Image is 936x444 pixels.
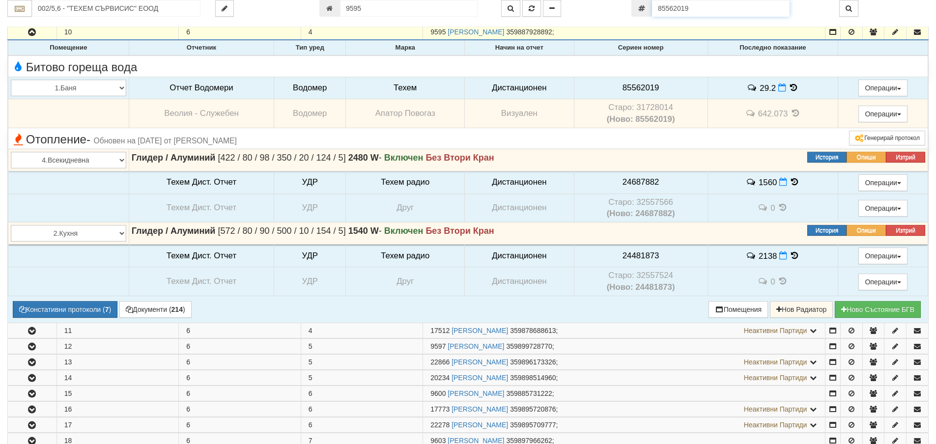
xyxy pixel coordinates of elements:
span: Партида № [430,358,450,366]
td: 14 [57,370,179,386]
button: Изтрий [886,225,925,236]
td: Дистанционен [465,194,574,222]
span: Партида № [430,28,446,36]
span: Техем Дист. Отчет [167,203,236,212]
th: Отчетник [129,41,274,55]
button: История [807,225,847,236]
td: Друг [346,267,465,296]
button: Нов Радиатор [770,301,833,318]
span: 359885731222 [506,389,552,397]
span: 359895709777 [510,421,556,429]
span: Партида № [430,389,446,397]
td: Техем [346,77,465,99]
span: 5 [309,342,312,350]
td: Устройство със сериен номер 32557524 беше подменено от устройство със сериен номер 24481873 [574,267,708,296]
strong: Включен [384,226,424,236]
span: 4 [309,327,312,334]
b: (Ново: 24481873) [607,282,675,292]
span: История на забележките [746,177,759,187]
span: Техем Дист. Отчет [167,177,236,187]
strong: Без Втори Кран [425,226,494,236]
span: 2138 [759,251,777,260]
th: Сериен номер [574,41,708,55]
td: Дистанционен [465,171,574,194]
td: 11 [57,323,179,338]
td: ; [423,339,825,354]
span: 359899728770 [506,342,552,350]
span: [422 / 80 / 98 / 350 / 20 / 124 / 5] [218,153,345,163]
span: Отопление [11,133,237,146]
td: 6 [179,370,301,386]
td: Апатор Повогаз [346,99,465,128]
button: Новo Състояние БГВ [835,301,921,318]
td: Визуален [465,99,574,128]
i: Нов Отчет към 29/08/2025 [779,251,787,260]
td: 17 [57,417,179,433]
td: ; [423,355,825,370]
strong: Глидер / Алуминий [132,153,216,163]
span: 6 [309,421,312,429]
span: Веолия - Служебен [164,109,239,118]
span: Партида № [430,421,450,429]
td: УДР [274,194,346,222]
span: 359895720876 [510,405,556,413]
td: ; [423,417,825,433]
span: Битово гореща вода [11,61,137,74]
td: 6 [179,339,301,354]
span: Техем Дист. Отчет [167,277,236,286]
button: Генерирай протокол [849,131,925,145]
td: Дистанционен [465,77,574,99]
button: Операции [858,106,908,122]
button: Опиши [847,225,886,236]
span: 642.073 [758,109,788,118]
span: История на забележките [758,277,770,286]
td: УДР [274,171,346,194]
td: ; [423,386,825,401]
td: Дистанционен [465,245,574,267]
span: История на забележките [746,251,759,260]
th: Марка [346,41,465,55]
button: Операции [858,80,908,96]
span: 24481873 [623,251,659,260]
span: История на показанията [790,177,800,187]
td: 6 [179,323,301,338]
td: Дистанционен [465,267,574,296]
a: [PERSON_NAME] [448,28,504,36]
td: Водомер [274,99,346,128]
b: (Ново: 24687882) [607,209,675,218]
button: История [807,152,847,163]
span: Неактивни Партиди [744,358,807,366]
td: ; [423,25,825,40]
td: 13 [57,355,179,370]
span: История на показанията [777,277,788,286]
span: Отчет Водомери [170,83,233,92]
th: Тип уред [274,41,346,55]
button: Операции [858,200,908,217]
button: Помещения [709,301,768,318]
td: 6 [179,25,301,40]
a: [PERSON_NAME] [452,405,508,413]
td: Друг [346,194,465,222]
span: Неактивни Партиди [744,405,807,413]
span: Неактивни Партиди [744,374,807,382]
td: Техем радио [346,171,465,194]
span: 0 [770,203,775,213]
span: 5 [309,374,312,382]
b: (Ново: 85562019) [607,114,675,124]
strong: 2480 W [348,153,379,163]
span: Неактивни Партиди [744,421,807,429]
strong: 1540 W [348,226,379,236]
strong: Включен [384,153,424,163]
th: Помещение [8,41,129,55]
td: Водомер [274,77,346,99]
span: 1560 [759,177,777,187]
td: 6 [179,355,301,370]
td: 6 [179,386,301,401]
i: Нов Отчет към 29/08/2025 [778,83,786,92]
a: [PERSON_NAME] [448,389,504,397]
span: История на забележките [747,83,760,92]
button: Изтрий [886,152,925,163]
td: 12 [57,339,179,354]
td: ; [423,370,825,386]
span: [572 / 80 / 90 / 500 / 10 / 154 / 5] [218,226,345,236]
